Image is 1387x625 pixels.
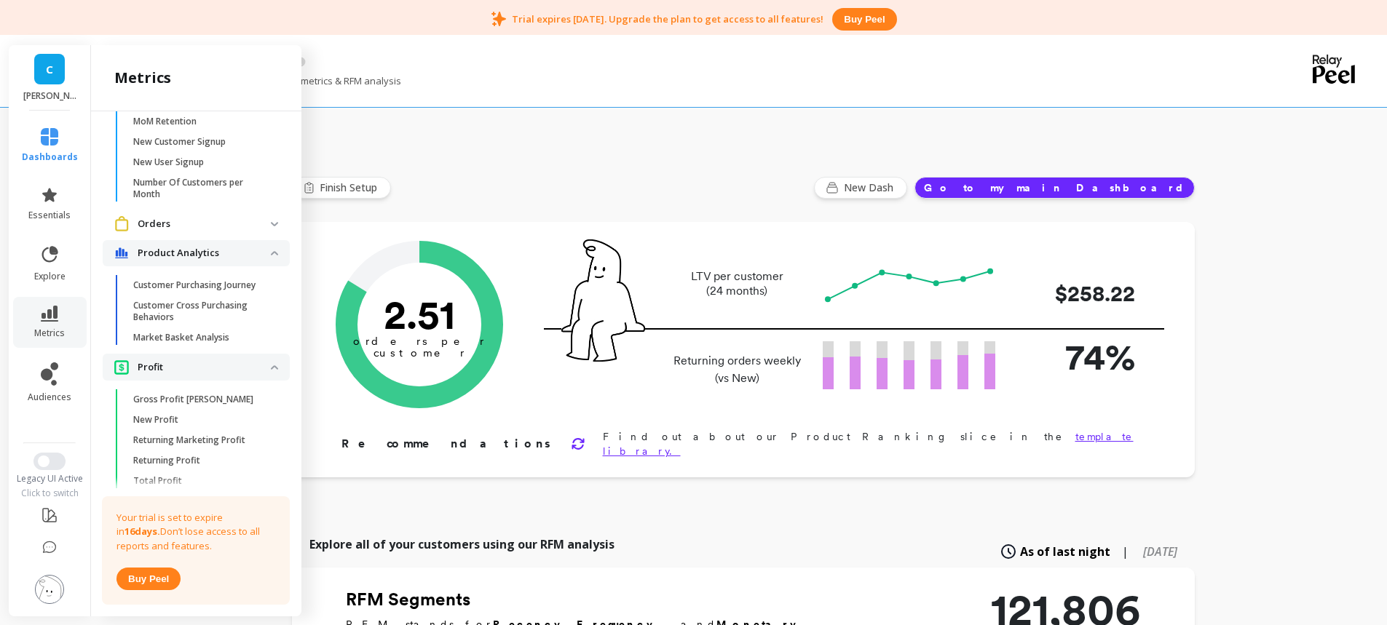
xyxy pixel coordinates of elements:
[1143,544,1177,560] span: [DATE]
[138,360,271,375] p: Profit
[844,180,898,195] span: New Dash
[114,216,129,231] img: navigation item icon
[384,290,455,338] text: 2.51
[603,429,1148,458] p: Find out about our Product Ranking slice in the
[133,177,272,200] p: Number Of Customers per Month
[271,251,278,255] img: down caret icon
[669,269,805,298] p: LTV per customer (24 months)
[35,575,64,604] img: profile picture
[133,116,197,127] p: MoM Retention
[133,332,229,343] p: Market Basket Analysis
[271,365,278,370] img: down caret icon
[1122,543,1129,560] span: |
[114,247,129,259] img: navigation item icon
[1019,330,1135,384] p: 74%
[133,156,204,168] p: New User Signup
[23,90,76,102] p: Cann
[346,588,841,611] h2: RFM Segments
[133,414,178,426] p: New Profit
[373,346,465,359] tspan: customer
[512,12,823,25] p: Trial expires [DATE]. Upgrade the plan to get access to all features!
[133,475,182,487] p: Total Profit
[353,335,486,348] tspan: orders per
[114,359,129,375] img: navigation item icon
[22,151,78,163] span: dashboards
[34,327,65,339] span: metrics
[1019,277,1135,310] p: $258.22
[116,511,275,554] p: Your trial is set to expire in Don’t lose access to all reports and features.
[46,61,53,78] span: C
[133,434,245,446] p: Returning Marketing Profit
[33,453,66,470] button: Switch to New UI
[292,177,391,199] button: Finish Setup
[133,136,226,148] p: New Customer Signup
[133,279,256,291] p: Customer Purchasing Journey
[28,210,71,221] span: essentials
[34,271,66,282] span: explore
[7,473,92,485] div: Legacy UI Active
[7,487,92,499] div: Click to switch
[116,568,181,590] button: Buy peel
[28,391,71,403] span: audiences
[320,180,382,195] span: Finish Setup
[669,352,805,387] p: Returning orders weekly (vs New)
[814,177,907,199] button: New Dash
[138,217,271,231] p: Orders
[914,177,1195,199] button: Go to my main Dashboard
[1020,543,1110,560] span: As of last night
[138,246,271,260] p: Product Analytics
[114,68,171,88] h2: metrics
[133,300,272,323] p: Customer Cross Purchasing Behaviors
[133,394,253,405] p: Gross Profit [PERSON_NAME]
[133,455,200,466] p: Returning Profit
[309,536,615,553] p: Explore all of your customers using our RFM analysis
[125,525,160,538] strong: 16 days.
[832,8,896,31] button: Buy peel
[271,222,278,226] img: down caret icon
[561,239,645,362] img: pal seatted on line
[341,435,553,453] p: Recommendations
